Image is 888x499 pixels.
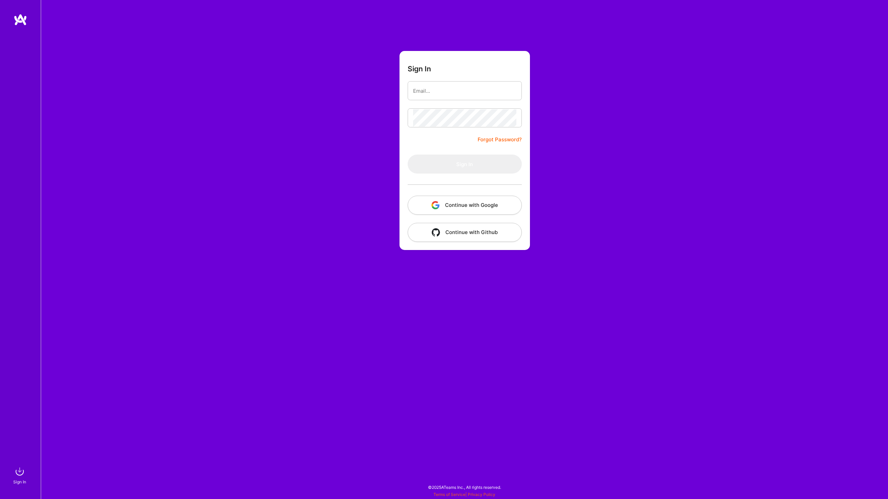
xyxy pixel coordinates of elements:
[413,82,516,100] input: Email...
[408,65,431,73] h3: Sign In
[433,492,495,497] span: |
[468,492,495,497] a: Privacy Policy
[408,223,522,242] button: Continue with Github
[433,492,465,497] a: Terms of Service
[408,155,522,174] button: Sign In
[13,465,26,478] img: sign in
[14,465,26,485] a: sign inSign In
[431,201,440,209] img: icon
[13,478,26,485] div: Sign In
[432,228,440,236] img: icon
[408,196,522,215] button: Continue with Google
[14,14,27,26] img: logo
[478,136,522,144] a: Forgot Password?
[41,479,888,496] div: © 2025 ATeams Inc., All rights reserved.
